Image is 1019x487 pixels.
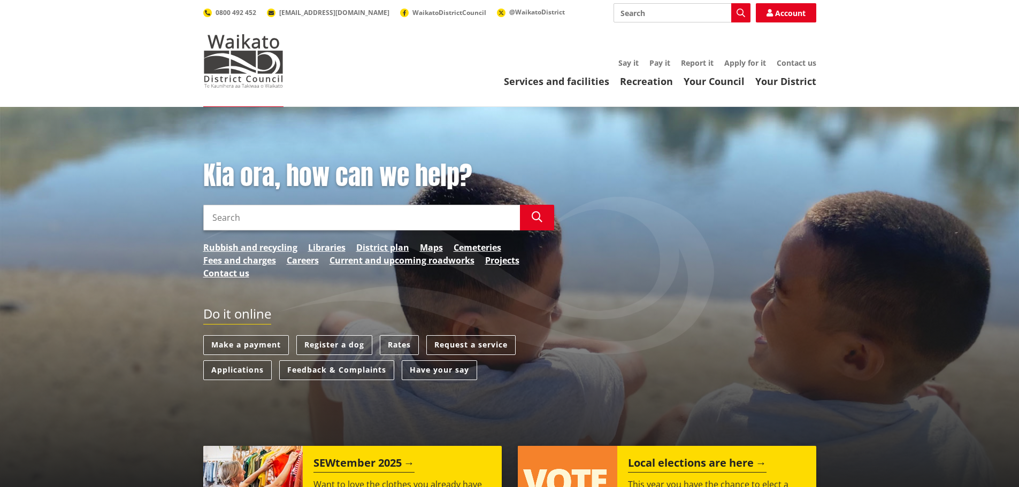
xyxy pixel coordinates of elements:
span: @WaikatoDistrict [509,7,565,17]
a: Apply for it [724,58,766,68]
a: [EMAIL_ADDRESS][DOMAIN_NAME] [267,8,389,17]
a: Make a payment [203,335,289,355]
a: Have your say [402,360,477,380]
a: Contact us [777,58,816,68]
a: WaikatoDistrictCouncil [400,8,486,17]
a: Register a dog [296,335,372,355]
a: Rates [380,335,419,355]
a: Say it [618,58,639,68]
input: Search input [614,3,750,22]
h1: Kia ora, how can we help? [203,160,554,191]
span: WaikatoDistrictCouncil [412,8,486,17]
a: @WaikatoDistrict [497,7,565,17]
a: Recreation [620,75,673,88]
a: Applications [203,360,272,380]
a: Services and facilities [504,75,609,88]
img: Waikato District Council - Te Kaunihera aa Takiwaa o Waikato [203,34,284,88]
a: Account [756,3,816,22]
a: Cemeteries [454,241,501,254]
h2: Do it online [203,306,271,325]
a: Rubbish and recycling [203,241,297,254]
span: 0800 492 452 [216,8,256,17]
a: Report it [681,58,714,68]
a: Pay it [649,58,670,68]
a: Projects [485,254,519,267]
a: Maps [420,241,443,254]
a: 0800 492 452 [203,8,256,17]
a: Careers [287,254,319,267]
a: Contact us [203,267,249,280]
a: Feedback & Complaints [279,360,394,380]
a: Your Council [684,75,745,88]
a: District plan [356,241,409,254]
a: Your District [755,75,816,88]
span: [EMAIL_ADDRESS][DOMAIN_NAME] [279,8,389,17]
h2: SEWtember 2025 [313,457,415,473]
input: Search input [203,205,520,230]
a: Current and upcoming roadworks [330,254,474,267]
a: Request a service [426,335,516,355]
a: Libraries [308,241,346,254]
a: Fees and charges [203,254,276,267]
h2: Local elections are here [628,457,767,473]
